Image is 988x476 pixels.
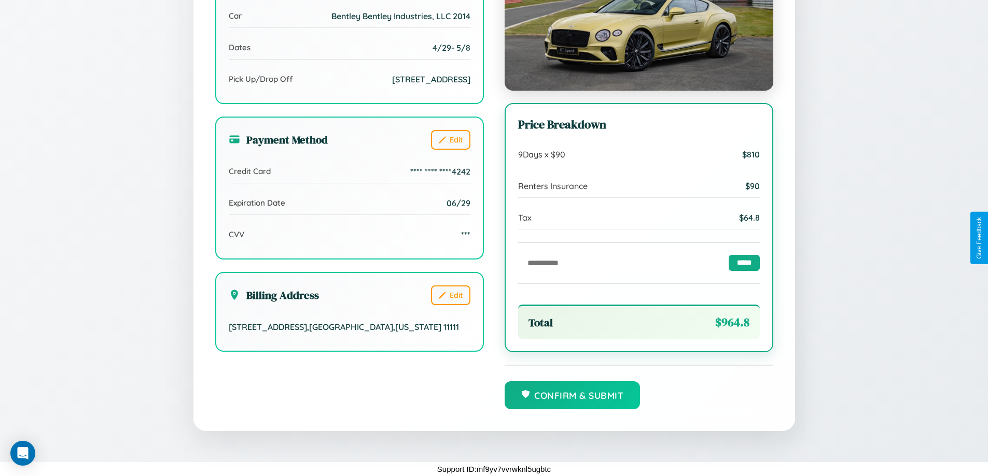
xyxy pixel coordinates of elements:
[528,315,553,330] span: Total
[229,166,271,176] span: Credit Card
[229,322,459,332] span: [STREET_ADDRESS] , [GEOGRAPHIC_DATA] , [US_STATE] 11111
[518,181,588,191] span: Renters Insurance
[392,74,470,84] span: [STREET_ADDRESS]
[505,381,641,409] button: Confirm & Submit
[437,462,551,476] p: Support ID: mf9yv7vvrwknl5ugbtc
[431,285,470,305] button: Edit
[976,217,983,259] div: Give Feedback
[229,74,293,84] span: Pick Up/Drop Off
[331,11,470,21] span: Bentley Bentley Industries, LLC 2014
[229,132,328,147] h3: Payment Method
[715,314,749,330] span: $ 964.8
[739,212,760,223] span: $ 64.8
[742,149,760,160] span: $ 810
[10,441,35,466] div: Open Intercom Messenger
[433,42,470,53] span: 4 / 29 - 5 / 8
[518,149,565,160] span: 9 Days x $ 90
[518,212,532,223] span: Tax
[229,42,251,52] span: Dates
[447,198,470,208] span: 06/29
[518,117,760,133] h3: Price Breakdown
[229,287,319,302] h3: Billing Address
[745,181,760,191] span: $ 90
[229,229,244,239] span: CVV
[229,198,285,208] span: Expiration Date
[229,11,242,21] span: Car
[431,130,470,150] button: Edit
